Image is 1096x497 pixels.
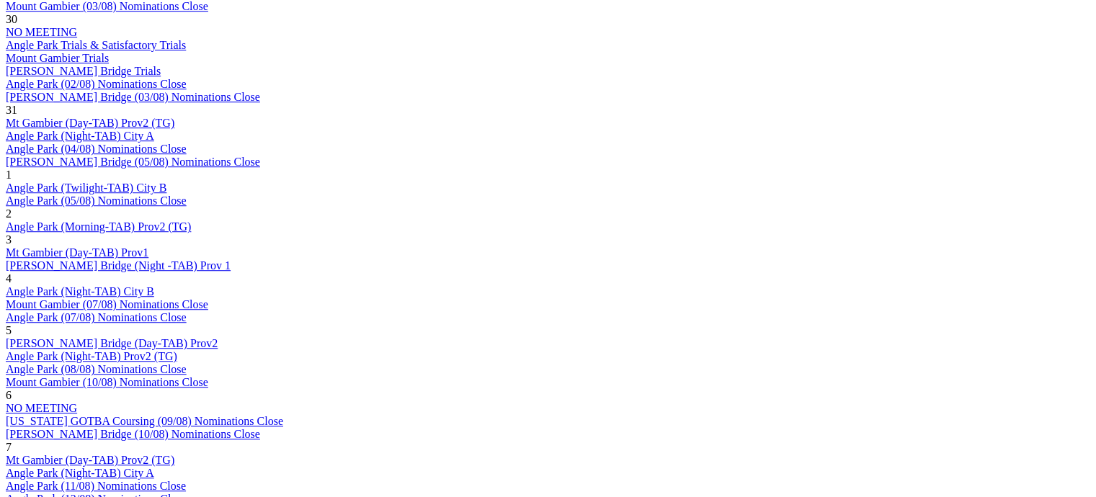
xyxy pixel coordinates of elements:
span: 2 [6,207,12,220]
a: Angle Park (02/08) Nominations Close [6,78,187,90]
a: Angle Park (Night-TAB) City B [6,285,154,297]
a: Angle Park (08/08) Nominations Close [6,363,187,375]
span: 1 [6,169,12,181]
span: 6 [6,389,12,401]
span: 5 [6,324,12,336]
a: Angle Park (Morning-TAB) Prov2 (TG) [6,220,191,233]
a: Angle Park (05/08) Nominations Close [6,194,187,207]
a: Angle Park Trials & Satisfactory Trials [6,39,186,51]
a: [PERSON_NAME] Bridge (05/08) Nominations Close [6,156,260,168]
a: Angle Park (11/08) Nominations Close [6,480,186,492]
a: [PERSON_NAME] Bridge (03/08) Nominations Close [6,91,260,103]
a: [PERSON_NAME] Bridge (Day-TAB) Prov2 [6,337,218,349]
a: Mount Gambier (10/08) Nominations Close [6,376,208,388]
span: 7 [6,441,12,453]
a: [PERSON_NAME] Bridge Trials [6,65,161,77]
a: Mt Gambier (Day-TAB) Prov2 (TG) [6,117,174,129]
span: 3 [6,233,12,246]
a: [PERSON_NAME] Bridge (Night -TAB) Prov 1 [6,259,231,272]
a: Angle Park (07/08) Nominations Close [6,311,187,323]
a: Angle Park (Night-TAB) City A [6,130,154,142]
a: Angle Park (Night-TAB) City A [6,467,154,479]
span: 31 [6,104,17,116]
a: Mt Gambier (Day-TAB) Prov2 (TG) [6,454,174,466]
a: Angle Park (04/08) Nominations Close [6,143,187,155]
a: Mount Gambier (07/08) Nominations Close [6,298,208,310]
a: [US_STATE] GOTBA Coursing (09/08) Nominations Close [6,415,283,427]
span: 30 [6,13,17,25]
a: Angle Park (Night-TAB) Prov2 (TG) [6,350,177,362]
a: Angle Park (Twilight-TAB) City B [6,182,166,194]
a: [PERSON_NAME] Bridge (10/08) Nominations Close [6,428,260,440]
a: NO MEETING [6,402,77,414]
span: 4 [6,272,12,285]
a: Mount Gambier Trials [6,52,109,64]
a: Mt Gambier (Day-TAB) Prov1 [6,246,148,259]
a: NO MEETING [6,26,77,38]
